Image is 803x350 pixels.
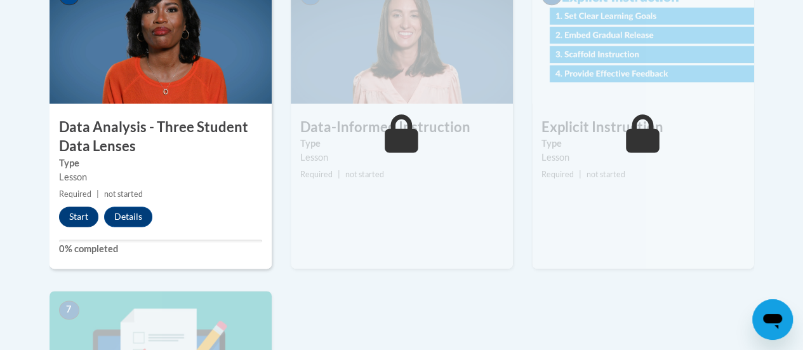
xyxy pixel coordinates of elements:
div: Lesson [59,170,262,184]
button: Details [104,206,152,227]
label: 0% completed [59,242,262,256]
label: Type [541,137,745,151]
span: Required [300,170,333,179]
span: not started [345,170,384,179]
span: Required [59,189,91,199]
span: not started [587,170,625,179]
div: Lesson [541,151,745,165]
h3: Data Analysis - Three Student Data Lenses [50,118,272,157]
iframe: Button to launch messaging window [752,299,793,340]
span: | [96,189,99,199]
span: | [579,170,581,179]
h3: Data-Informed Instruction [291,118,513,137]
button: Start [59,206,98,227]
span: 7 [59,300,79,320]
label: Type [300,137,503,151]
label: Type [59,156,262,170]
span: | [338,170,340,179]
span: Required [541,170,574,179]
div: Lesson [300,151,503,165]
span: not started [104,189,143,199]
h3: Explicit Instruction [532,118,754,137]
